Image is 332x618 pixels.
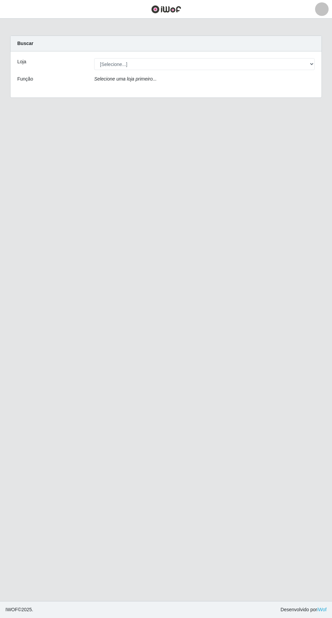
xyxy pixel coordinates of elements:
span: © 2025 . [5,606,33,613]
span: IWOF [5,607,18,612]
a: iWof [317,607,327,612]
label: Função [17,75,33,83]
label: Loja [17,58,26,65]
strong: Buscar [17,41,33,46]
img: CoreUI Logo [151,5,181,14]
i: Selecione uma loja primeiro... [94,76,157,82]
span: Desenvolvido por [281,606,327,613]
